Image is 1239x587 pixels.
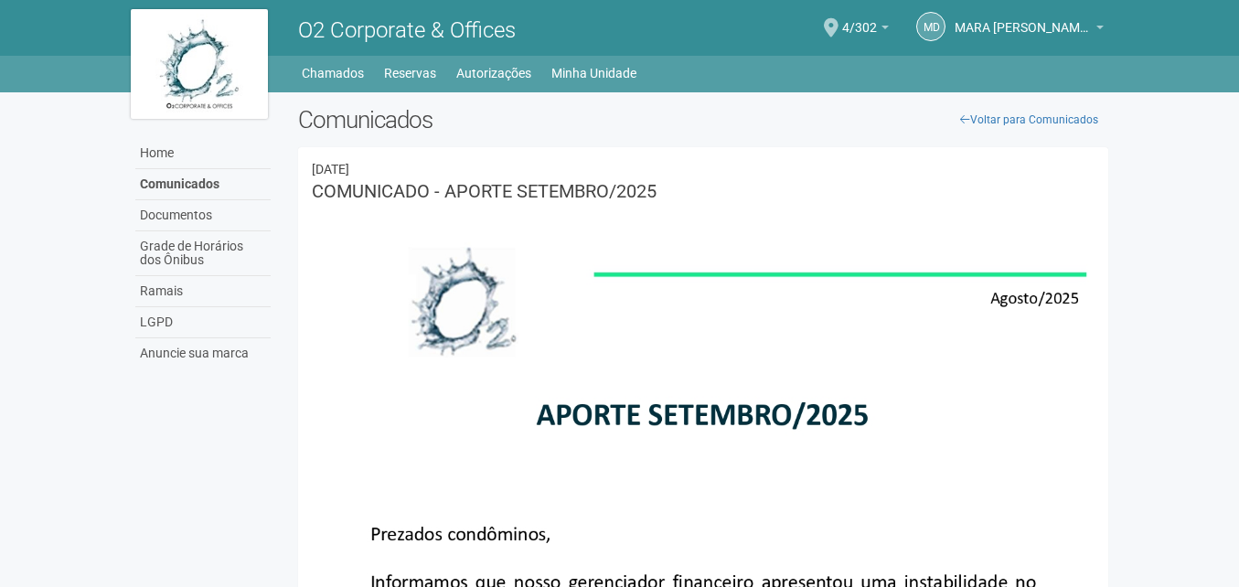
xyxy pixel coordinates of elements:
[302,60,364,86] a: Chamados
[135,200,271,231] a: Documentos
[135,231,271,276] a: Grade de Horários dos Ônibus
[135,338,271,368] a: Anuncie sua marca
[916,12,945,41] a: MD
[135,276,271,307] a: Ramais
[551,60,636,86] a: Minha Unidade
[384,60,436,86] a: Reservas
[950,106,1108,133] a: Voltar para Comunicados
[955,23,1104,37] a: MARA [PERSON_NAME] [PERSON_NAME]
[312,182,1095,200] h3: COMUNICADO - APORTE SETEMBRO/2025
[456,60,531,86] a: Autorizações
[842,23,889,37] a: 4/302
[135,138,271,169] a: Home
[131,9,268,119] img: logo.jpg
[955,3,1092,35] span: MARA DAYSE MACIEL ARAGAO
[298,17,516,43] span: O2 Corporate & Offices
[298,106,1109,133] h2: Comunicados
[135,307,271,338] a: LGPD
[312,161,1095,177] div: 27/08/2025 16:53
[135,169,271,200] a: Comunicados
[842,3,877,35] span: 4/302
